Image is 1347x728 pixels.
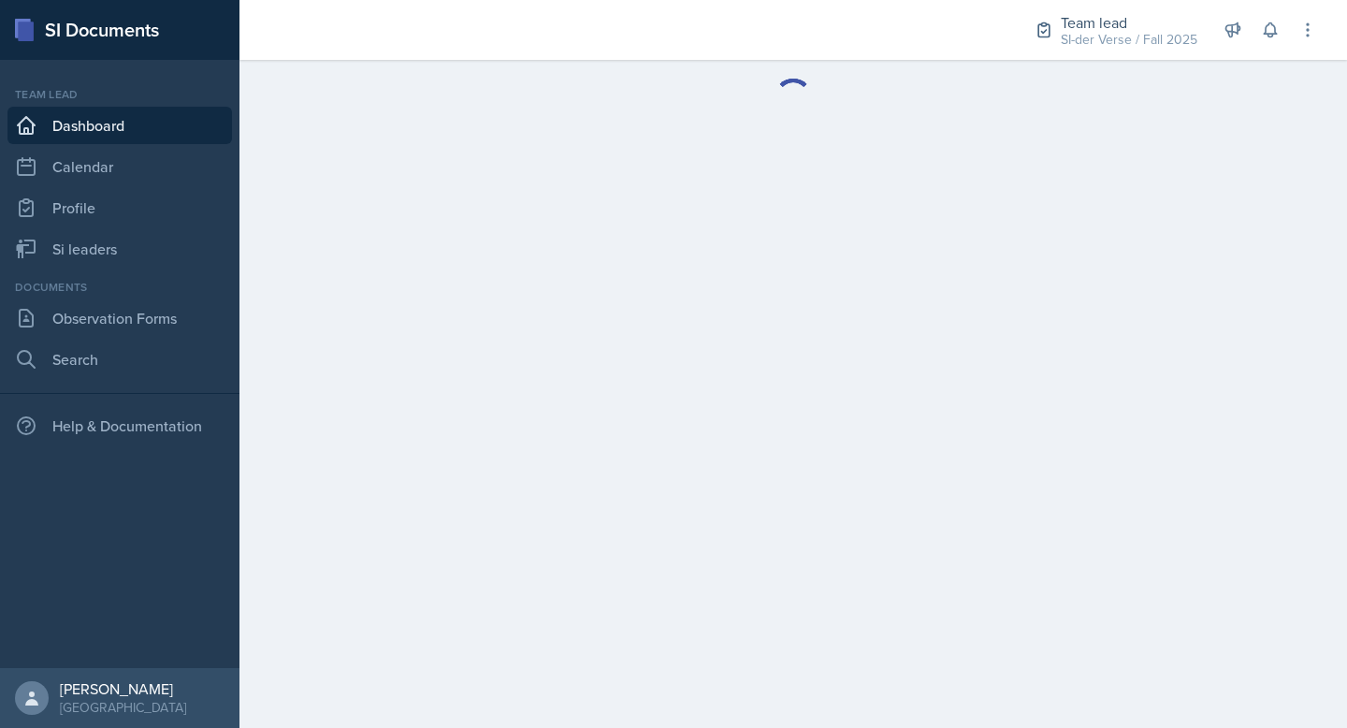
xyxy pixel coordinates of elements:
a: Si leaders [7,230,232,268]
a: Dashboard [7,107,232,144]
a: Profile [7,189,232,226]
div: Help & Documentation [7,407,232,444]
div: SI-der Verse / Fall 2025 [1061,30,1197,50]
a: Search [7,341,232,378]
a: Observation Forms [7,299,232,337]
div: Team lead [7,86,232,103]
div: Team lead [1061,11,1197,34]
div: Documents [7,279,232,296]
div: [GEOGRAPHIC_DATA] [60,698,186,717]
a: Calendar [7,148,232,185]
div: [PERSON_NAME] [60,679,186,698]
